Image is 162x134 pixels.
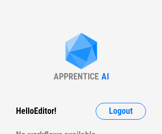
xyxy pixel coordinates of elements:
span: Logout [109,107,133,115]
div: AI [101,72,109,82]
div: Hello Editor ! [16,103,56,120]
img: Apprentice AI [60,33,103,72]
button: Logout [96,103,146,120]
div: APPRENTICE [54,72,99,82]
